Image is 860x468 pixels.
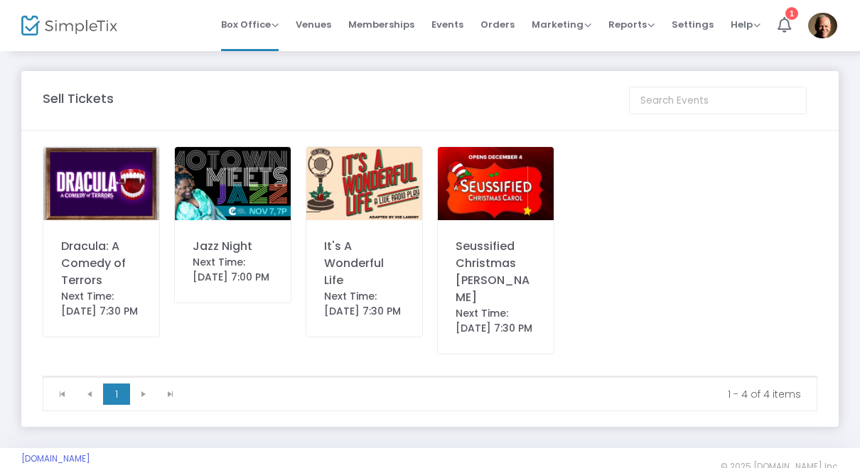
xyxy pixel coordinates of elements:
kendo-pager-info: 1 - 4 of 4 items [194,387,801,401]
img: 638927006381197525IMG0803.png [175,147,291,220]
div: Next Time: [DATE] 7:00 PM [193,255,273,285]
img: IMG8342.jpeg [43,147,159,220]
div: Next Time: [DATE] 7:30 PM [61,289,141,319]
div: It's A Wonderful Life [324,238,404,289]
div: Jazz Night [193,238,273,255]
a: [DOMAIN_NAME] [21,453,90,464]
div: Next Time: [DATE] 7:30 PM [456,306,536,336]
img: 638914806454820107IMG0205.jpeg [306,147,422,220]
span: Reports [608,18,655,31]
span: Marketing [532,18,591,31]
span: Orders [480,6,515,43]
div: Next Time: [DATE] 7:30 PM [324,289,404,319]
span: Venues [296,6,331,43]
span: Page 1 [103,383,130,405]
div: Dracula: A Comedy of Terrors [61,238,141,289]
span: Help [731,18,760,31]
span: Box Office [221,18,279,31]
span: Settings [672,6,714,43]
span: Memberships [348,6,414,43]
div: Seussified Christmas [PERSON_NAME] [456,238,536,306]
span: Events [431,6,463,43]
img: IMG0031.jpeg [438,147,554,220]
input: Search Events [629,87,807,114]
m-panel-title: Sell Tickets [43,89,114,108]
div: 1 [785,7,798,20]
